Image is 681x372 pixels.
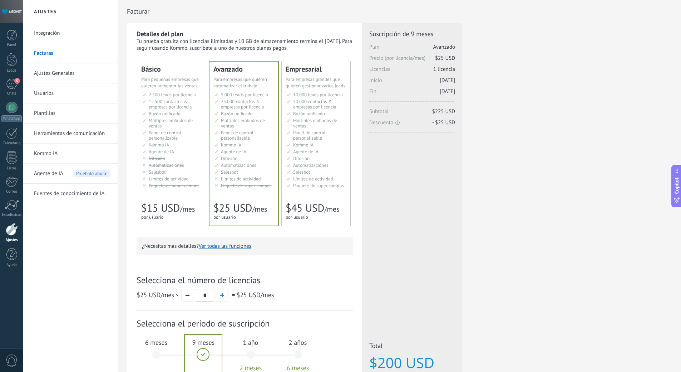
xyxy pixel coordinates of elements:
[293,142,314,148] span: Kommo IA
[34,124,110,144] a: Herramientas de comunicación
[137,38,353,52] div: Tu prueba gratuita con licencias ilimitadas y 10 GB de almacenamiento termina el [DATE]. Para seg...
[34,184,110,204] a: Fuentes de conocimiento de IA
[137,30,183,38] b: Detalles del plan
[286,201,324,215] span: $45 USD
[221,130,253,141] span: Panel de control personalizable
[34,164,63,184] span: Agente de IA
[34,43,110,63] a: Facturas
[369,108,455,119] span: Subtotal
[213,214,236,220] span: por usuario
[369,30,455,38] span: Suscripción de 9 meses
[1,115,22,122] div: WhatsApp
[221,169,238,175] span: Salesbot
[369,55,455,66] span: Precio (por licencia/mes)
[127,8,149,15] span: Facturar
[73,170,110,177] span: Pruébalo ahora!
[180,204,195,214] span: /mes
[293,183,344,189] span: Paquete de super campos
[34,83,110,103] a: Usuarios
[149,92,196,98] span: 2.500 leads por licencia
[293,117,337,129] span: Múltiples embudos de ventas
[221,142,241,148] span: Kommo IA
[293,149,319,155] span: Agente de IA
[369,342,455,352] span: Total
[1,189,22,194] div: Correo
[1,166,22,171] div: Listas
[231,338,270,347] span: 1 año
[221,92,268,98] span: 5.000 leads por licencia
[432,108,455,115] span: $225 USD
[149,169,166,175] span: Salesbot
[1,263,22,267] div: Ayuda
[440,77,455,84] span: [DATE]
[23,164,118,184] li: Agente de IA
[137,318,353,329] span: Selecciona el período de suscripción
[236,291,274,299] span: /mes
[149,149,174,155] span: Agente de IA
[149,117,193,129] span: Múltiples embudos de ventas
[673,177,680,194] span: Copilot
[141,214,164,220] span: por usuario
[141,66,202,73] div: Básico
[221,155,237,161] span: Difusión
[137,275,353,286] span: Selecciona el número de licencias
[1,68,22,73] div: Leads
[1,213,22,217] div: Estadísticas
[369,355,455,371] span: $200 USD
[293,98,336,110] span: 50.000 contactos & empresas por licencia
[232,291,235,299] span: =
[221,149,246,155] span: Agente de IA
[149,98,192,110] span: 12.500 contactos & empresas por licencia
[23,43,118,63] li: Facturas
[221,176,261,182] span: Límites de actividad
[142,243,348,250] p: ¿Necesitas más detalles?
[432,119,455,126] span: - $25 USD
[221,117,265,129] span: Múltiples embudos de ventas
[213,66,274,73] div: Avanzado
[137,291,161,299] span: $25 USD
[286,214,308,220] span: por usuario
[1,91,22,96] div: Chats
[221,183,272,189] span: Paquete de super campos
[369,88,455,99] span: Fin
[23,184,118,203] li: Fuentes de conocimiento de IA
[14,78,20,84] span: 5
[213,201,252,215] span: $25 USD
[1,43,22,47] div: Panel
[435,55,455,62] span: $25 USD
[293,155,310,161] span: Difusión
[149,111,181,117] span: Buzón unificado
[1,238,22,242] div: Ajustes
[252,204,267,214] span: /mes
[34,23,110,43] a: Integración
[149,142,169,148] span: Kommo IA
[286,76,345,89] span: Para empresas grandes que quieren gestionar varios leads
[23,124,118,144] li: Herramientas de comunicación
[369,44,455,55] span: Plan
[293,111,325,117] span: Buzón unificado
[23,103,118,124] li: Plantillas
[369,77,455,88] span: Inicio
[149,162,184,168] span: Automatizaciónes
[369,119,455,126] span: Descuento
[137,291,179,299] span: /mes
[149,176,189,182] span: Límites de actividad
[293,176,333,182] span: Límites de actividad
[23,63,118,83] li: Ajustes Generales
[440,88,455,95] span: [DATE]
[293,130,326,141] span: Panel de control personalizable
[149,183,199,189] span: Paquete de super campos
[34,144,110,164] a: Kommo IA
[278,338,317,347] span: 2 años
[433,44,455,50] span: Avanzado
[149,155,165,161] span: Difusión
[369,66,455,77] span: Licencias
[141,76,199,89] span: Para pequeñas empresas que quieren aumentar las ventas
[184,338,223,347] span: 9 meses
[221,162,256,168] span: Automatizaciónes
[141,201,180,215] span: $15 USD
[149,130,181,141] span: Panel de control personalizable
[23,144,118,164] li: Kommo IA
[23,23,118,43] li: Integración
[221,98,264,110] span: 25.000 contactos & empresas por licencia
